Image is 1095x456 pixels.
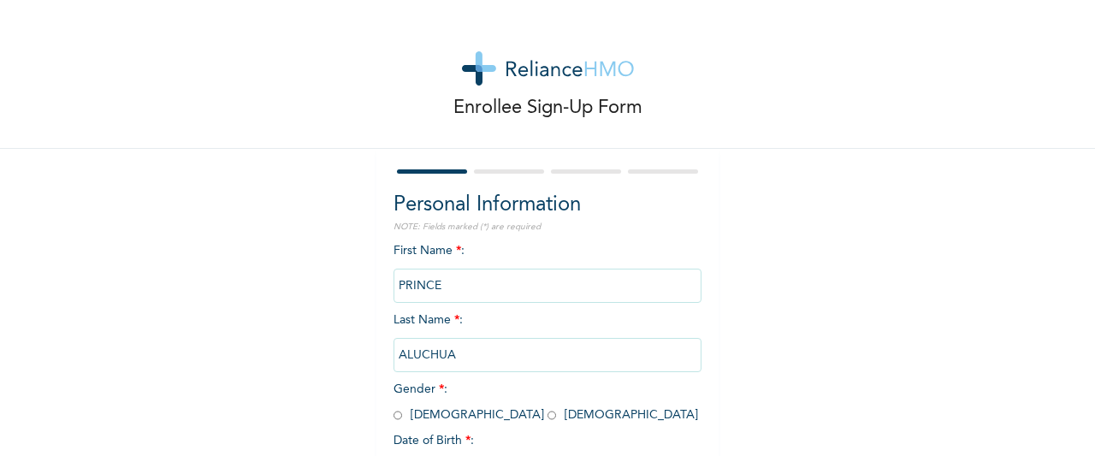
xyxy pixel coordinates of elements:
[394,190,701,221] h2: Personal Information
[394,432,474,450] span: Date of Birth :
[394,383,698,421] span: Gender : [DEMOGRAPHIC_DATA] [DEMOGRAPHIC_DATA]
[394,221,701,234] p: NOTE: Fields marked (*) are required
[462,51,634,86] img: logo
[453,94,642,122] p: Enrollee Sign-Up Form
[394,314,701,361] span: Last Name :
[394,269,701,303] input: Enter your first name
[394,245,701,292] span: First Name :
[394,338,701,372] input: Enter your last name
